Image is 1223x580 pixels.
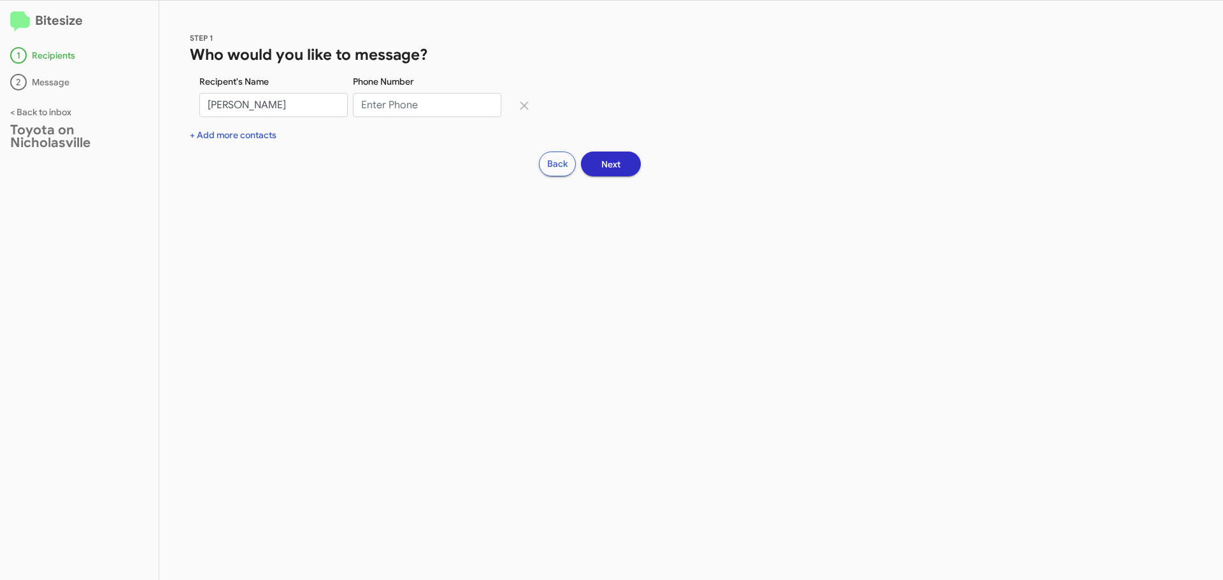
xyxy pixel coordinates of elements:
[10,47,148,64] div: Recipients
[199,93,348,117] input: Enter name
[190,45,1192,65] h1: Who would you like to message?
[353,93,501,117] input: Enter Phone
[10,47,27,64] div: 1
[10,74,148,90] div: Message
[10,11,148,32] h2: Bitesize
[199,75,269,88] label: Recipent's Name
[10,106,71,118] a: < Back to inbox
[539,152,576,176] button: Back
[10,74,27,90] div: 2
[601,153,620,176] span: Next
[353,75,414,88] label: Phone Number
[10,124,148,149] div: Toyota on Nicholasville
[190,33,213,43] span: STEP 1
[190,129,1192,141] div: + Add more contacts
[10,11,30,32] img: logo-minimal.svg
[581,152,641,176] button: Next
